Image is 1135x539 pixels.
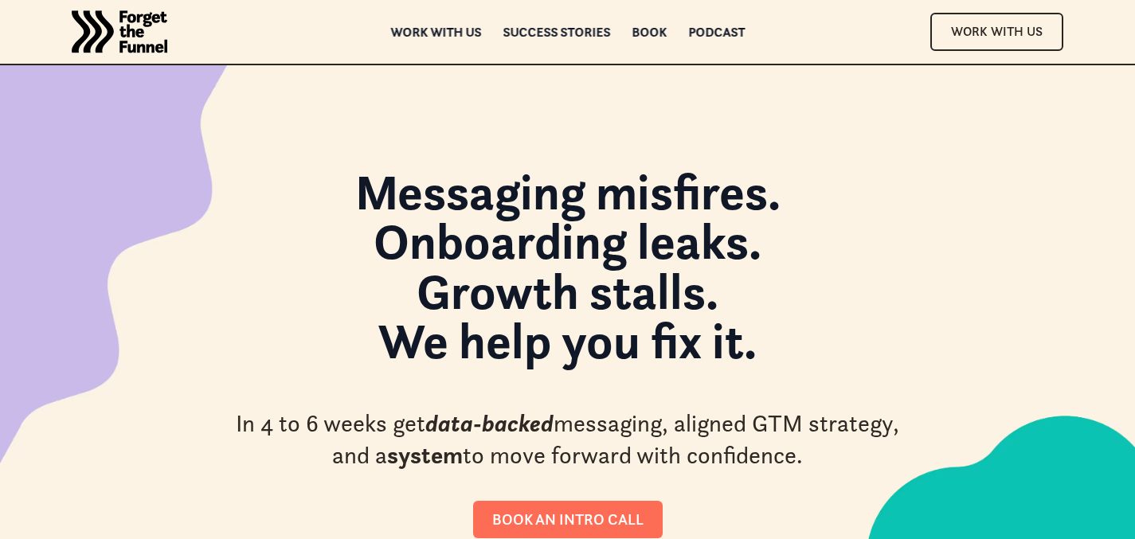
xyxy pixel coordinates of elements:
[229,408,906,472] div: In 4 to 6 weeks get messaging, aligned GTM strategy, and a to move forward with confidence.
[632,26,667,37] a: Book
[492,510,644,529] div: Book an intro call
[473,501,663,538] a: Book an intro call
[355,161,781,372] strong: Messaging misfires. Onboarding leaks. Growth stalls. We help you fix it.
[930,13,1063,50] a: Work With Us
[688,26,745,37] a: Podcast
[425,408,554,438] em: data-backed
[503,26,610,37] a: Success Stories
[390,26,481,37] a: Work with us
[387,440,463,470] strong: system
